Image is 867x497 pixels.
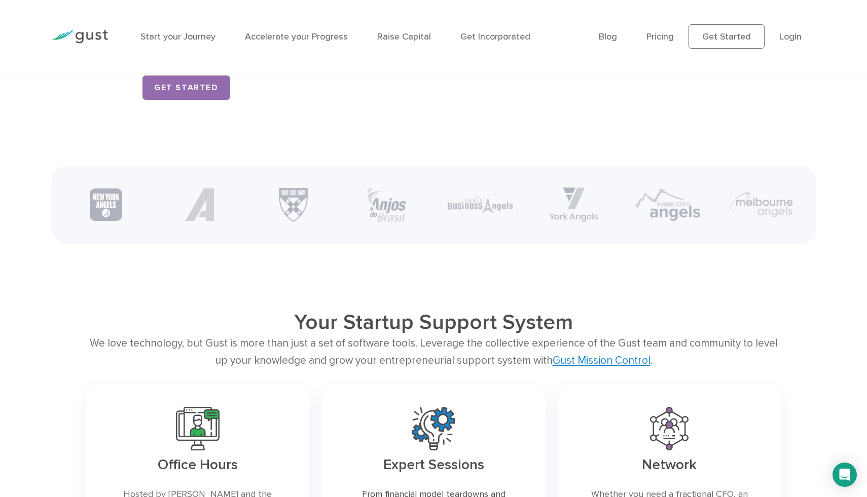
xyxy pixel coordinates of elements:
[377,31,431,42] a: Raise Capital
[779,31,802,42] a: Login
[155,310,712,335] h2: Your Startup Support System
[140,31,215,42] a: Start your Journey
[689,24,765,49] a: Get Started
[447,197,513,213] img: Paris Business Angels
[367,187,407,222] img: Anjos Brasil
[86,335,781,369] div: We love technology, but Gust is more than just a set of software tools. Leverage the collective e...
[635,187,701,221] img: Park City Angels
[550,187,598,222] img: York Angels
[142,75,230,100] a: Get Started
[460,31,530,42] a: Get Incorporated
[833,463,857,487] div: Open Intercom Messenger
[553,354,651,367] a: Gust Mission Control
[245,31,348,42] a: Accelerate your Progress
[599,31,617,42] a: Blog
[646,31,674,42] a: Pricing
[183,188,215,221] img: Partner
[51,30,108,44] img: Gust Logo
[90,188,122,221] img: New York Angels
[275,187,311,222] img: Harvard Business School
[728,190,794,219] img: Melbourne Angels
